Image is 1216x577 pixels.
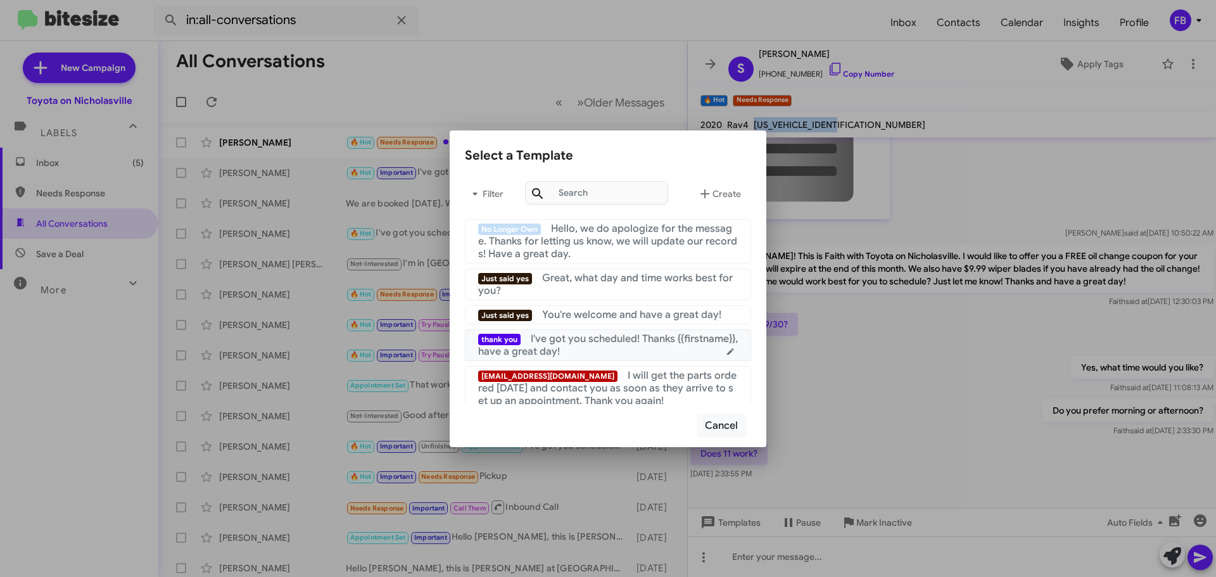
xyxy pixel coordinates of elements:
span: Just said yes [478,310,532,321]
div: Select a Template [465,146,751,166]
button: Cancel [697,414,746,438]
button: Filter [465,179,505,209]
span: [EMAIL_ADDRESS][DOMAIN_NAME] [478,371,617,382]
span: Just said yes [478,273,532,284]
span: I've got you scheduled! Thanks {{firstname}}, have a great day! [478,333,738,358]
span: Hello, we do apologize for the message. Thanks for letting us know, we will update our records! H... [478,222,737,260]
span: You're welcome and have a great day! [542,308,721,321]
span: Great, what day and time works best for you? [478,272,733,297]
span: Filter [465,182,505,205]
span: thank you [478,334,521,345]
button: Create [687,179,751,209]
span: I will get the parts ordered [DATE] and contact you as soon as they arrive to set up an appointme... [478,369,737,407]
input: Search [525,181,668,205]
span: Create [697,182,741,205]
span: No Longer Own [478,224,541,235]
